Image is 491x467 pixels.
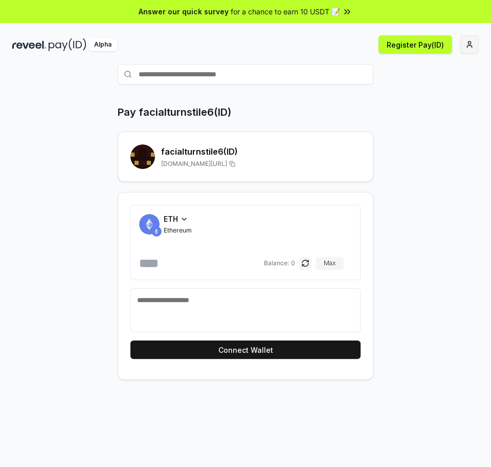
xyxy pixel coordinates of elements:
span: Balance: [264,259,289,267]
span: for a chance to earn 10 USDT 📝 [231,6,340,17]
button: Max [316,257,344,269]
span: 0 [291,259,295,267]
span: Answer our quick survey [139,6,229,17]
button: Register Pay(ID) [378,35,452,54]
img: reveel_dark [12,38,47,51]
span: Ethereum [164,226,192,235]
h1: Pay facialturnstile6(ID) [118,105,231,119]
img: ETH.svg [151,226,162,237]
span: [DOMAIN_NAME][URL] [161,160,227,168]
span: ETH [164,214,178,224]
h2: facialturnstile6 (ID) [161,145,361,158]
img: pay_id [49,38,86,51]
div: Alpha [88,38,117,51]
button: Connect Wallet [130,341,361,359]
